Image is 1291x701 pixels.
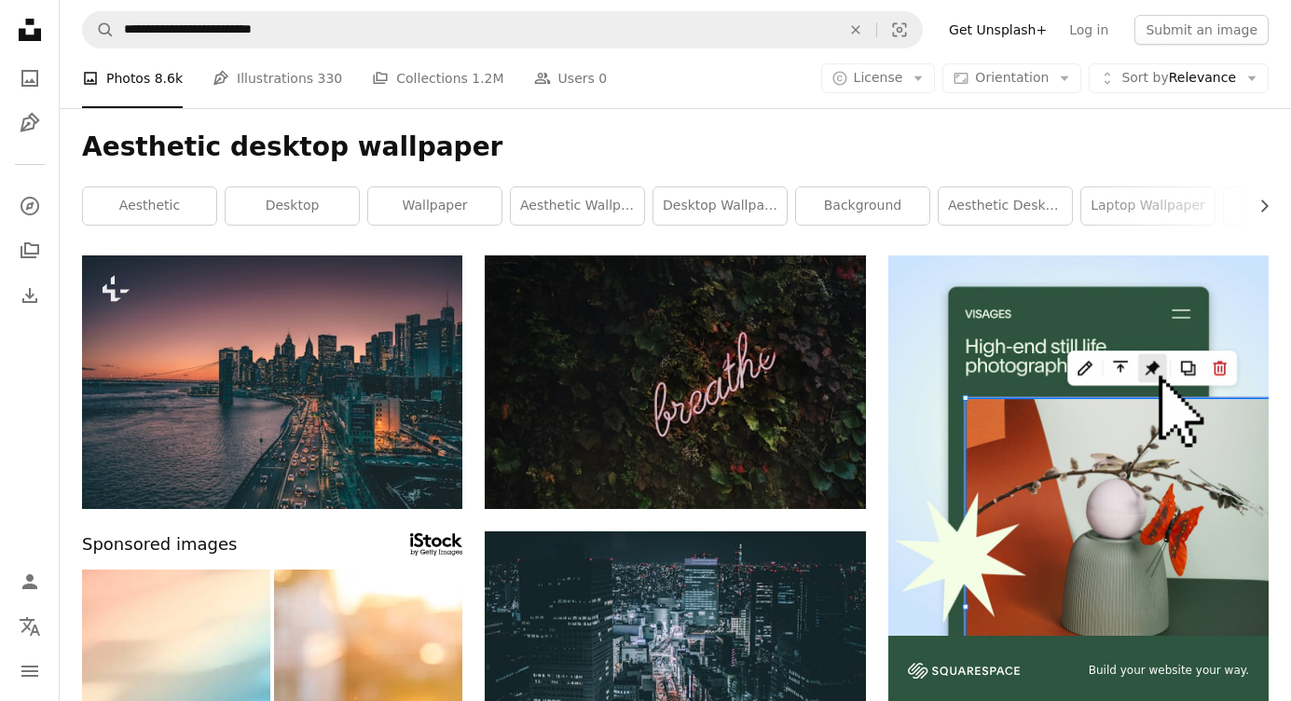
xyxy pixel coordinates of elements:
[598,68,607,89] span: 0
[485,255,865,509] img: Breathe neon signage
[877,12,922,48] button: Visual search
[939,187,1072,225] a: aesthetic desktop
[1121,69,1236,88] span: Relevance
[472,68,503,89] span: 1.2M
[11,608,48,645] button: Language
[82,11,923,48] form: Find visuals sitewide
[1247,187,1269,225] button: scroll list to the right
[942,63,1081,93] button: Orientation
[11,104,48,142] a: Illustrations
[83,12,115,48] button: Search Unsplash
[888,255,1269,636] img: file-1723602894256-972c108553a7image
[1134,15,1269,45] button: Submit an image
[11,653,48,690] button: Menu
[1089,663,1249,679] span: Build your website your way.
[82,131,1269,164] h1: Aesthetic desktop wallpaper
[485,649,865,666] a: aerial photography of city skyline during night time
[854,70,903,85] span: License
[485,373,865,390] a: Breathe neon signage
[318,68,343,89] span: 330
[821,63,936,93] button: License
[534,48,608,108] a: Users 0
[938,15,1058,45] a: Get Unsplash+
[11,563,48,600] a: Log in / Sign up
[511,187,644,225] a: aesthetic wallpaper
[1058,15,1119,45] a: Log in
[368,187,501,225] a: wallpaper
[1089,63,1269,93] button: Sort byRelevance
[11,277,48,314] a: Download History
[11,187,48,225] a: Explore
[1081,187,1215,225] a: laptop wallpaper
[83,187,216,225] a: aesthetic
[226,187,359,225] a: desktop
[82,531,237,558] span: Sponsored images
[213,48,342,108] a: Illustrations 330
[1121,70,1168,85] span: Sort by
[796,187,929,225] a: background
[975,70,1049,85] span: Orientation
[908,663,1020,679] img: file-1606177908946-d1eed1cbe4f5image
[372,48,503,108] a: Collections 1.2M
[11,60,48,97] a: Photos
[11,232,48,269] a: Collections
[82,255,462,509] img: The Manhattan Bridge in the evening, USA
[82,373,462,390] a: The Manhattan Bridge in the evening, USA
[653,187,787,225] a: desktop wallpaper
[835,12,876,48] button: Clear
